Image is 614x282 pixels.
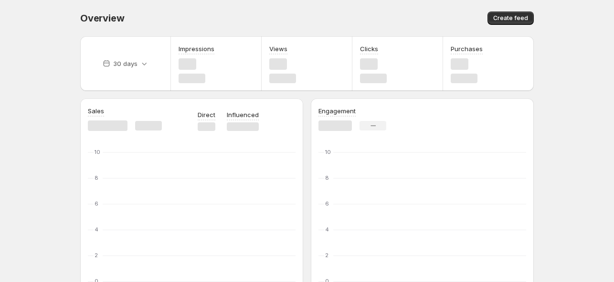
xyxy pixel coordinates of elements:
[88,106,104,116] h3: Sales
[325,252,328,259] text: 2
[493,14,528,22] span: Create feed
[95,200,98,207] text: 6
[80,12,124,24] span: Overview
[198,110,215,119] p: Direct
[227,110,259,119] p: Influenced
[95,174,98,181] text: 8
[325,174,329,181] text: 8
[451,44,483,54] h3: Purchases
[318,106,356,116] h3: Engagement
[325,200,329,207] text: 6
[269,44,287,54] h3: Views
[325,149,331,155] text: 10
[113,59,138,68] p: 30 days
[95,252,98,259] text: 2
[487,11,534,25] button: Create feed
[95,149,100,155] text: 10
[325,226,329,233] text: 4
[95,226,98,233] text: 4
[179,44,214,54] h3: Impressions
[360,44,378,54] h3: Clicks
